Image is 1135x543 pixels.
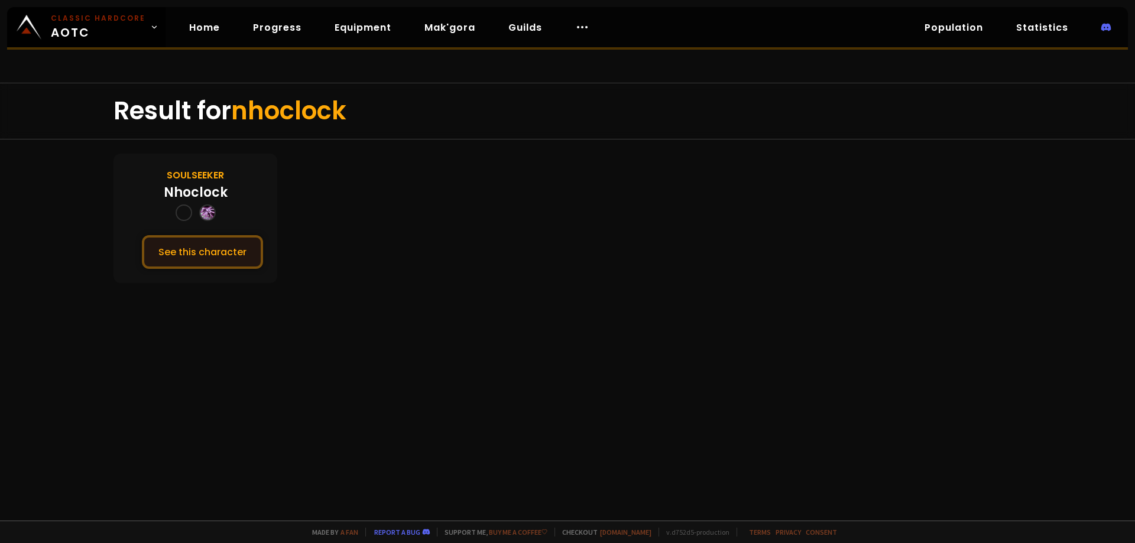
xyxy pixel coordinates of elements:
a: Mak'gora [415,15,485,40]
span: nhoclock [231,93,346,128]
a: Classic HardcoreAOTC [7,7,166,47]
span: Support me, [437,528,547,537]
a: Guilds [499,15,552,40]
span: AOTC [51,13,145,41]
button: See this character [142,235,263,269]
a: [DOMAIN_NAME] [600,528,651,537]
span: Made by [305,528,358,537]
a: Report a bug [374,528,420,537]
a: a fan [340,528,358,537]
div: Nhoclock [164,183,228,202]
a: Population [915,15,993,40]
a: Terms [749,528,771,537]
a: Progress [244,15,311,40]
div: Result for [113,83,1022,139]
a: Privacy [776,528,801,537]
span: Checkout [554,528,651,537]
span: v. d752d5 - production [659,528,729,537]
a: Buy me a coffee [489,528,547,537]
a: Home [180,15,229,40]
a: Statistics [1007,15,1078,40]
a: Equipment [325,15,401,40]
a: Consent [806,528,837,537]
small: Classic Hardcore [51,13,145,24]
div: Soulseeker [167,168,224,183]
